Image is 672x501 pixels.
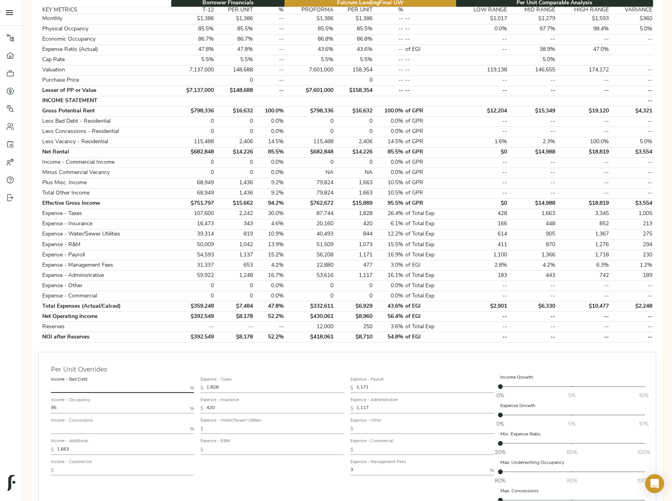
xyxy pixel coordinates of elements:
td: 0 [171,168,215,178]
td: 68,949 [171,178,215,188]
td: 86.7% [171,34,215,45]
td: -- [456,86,508,96]
td: 0 [215,157,254,168]
td: 3,345 [556,209,610,219]
td: Valuation [41,65,171,75]
td: of GPR [404,188,456,198]
label: Income - Commercial [51,460,92,464]
td: 0 [334,157,374,168]
td: 50,009 [171,240,215,250]
td: 95.5% [374,198,404,209]
td: -- [456,188,508,198]
td: $12,204 [456,106,508,116]
td: Economic Occupancy [41,34,171,45]
td: 5.5% [171,55,215,65]
span: 10% [639,391,648,399]
td: 85.5% [215,24,254,34]
td: 0.0% [254,116,285,127]
td: 0 [215,116,254,127]
td: Income - Commercial Income [41,157,171,168]
td: -- [254,55,285,65]
td: 1,367 [556,229,610,239]
td: 166 [456,219,508,229]
td: Less Bad Debt - Residential [41,116,171,127]
td: 0 [171,127,215,137]
td: 0 [215,75,254,86]
td: 0 [215,168,254,178]
td: of GPR [404,137,456,147]
th: LOW RANGE [456,7,508,14]
td: $16,632 [334,106,374,116]
td: $0 [456,198,508,209]
td: 0.0% [456,24,508,34]
td: of GPR [404,106,456,116]
td: -- [508,168,556,178]
td: Expense - Taxes [41,209,171,219]
td: $16,632 [215,106,254,116]
td: $18,819 [556,147,610,157]
td: $7,137,000 [171,86,215,96]
td: Monthly [41,14,171,24]
td: $1,386 [285,14,334,24]
td: 30.0% [254,209,285,219]
td: -- [404,14,456,24]
td: 0 [171,157,215,168]
th: T-12 [171,7,215,14]
td: -- [556,188,610,198]
td: $14,226 [215,147,254,157]
td: -- [374,34,404,45]
td: -- [404,65,456,75]
td: -- [556,157,610,168]
td: 1,828 [334,209,374,219]
td: $360 [610,14,653,24]
td: 0 [171,116,215,127]
td: -- [456,127,508,137]
td: Less Concessions - Residential [41,127,171,137]
td: 5.0% [508,55,556,65]
th: PER UNIT [215,7,254,14]
td: 7,137,000 [171,65,215,75]
td: -- [404,34,456,45]
td: 85.5% [374,147,404,157]
td: $762,672 [285,198,334,209]
td: -- [374,86,404,96]
td: 15.5% [374,240,404,250]
td: -- [374,14,404,24]
td: $751,797 [171,198,215,209]
td: 85.5% [285,24,334,34]
td: 5.5% [215,55,254,65]
td: -- [456,45,508,55]
label: Income - Concessions [51,419,93,423]
td: -- [456,168,508,178]
td: $148,688 [215,86,254,96]
td: -- [508,116,556,127]
td: -- [610,96,653,106]
td: -- [254,14,285,24]
td: Less Vacancy - Residential [41,137,171,147]
td: 343 [215,219,254,229]
td: -- [610,34,653,45]
td: 0.0% [254,168,285,178]
td: 115,488 [285,137,334,147]
td: $4,321 [610,106,653,116]
td: of Total Exp [404,229,456,239]
td: $14,988 [508,198,556,209]
td: $158,354 [334,86,374,96]
td: 870 [508,240,556,250]
td: 10.5% [374,178,404,188]
span: 100% [637,477,650,484]
td: Expense - Insurance [41,219,171,229]
td: of Total Exp [404,240,456,250]
td: 844 [334,229,374,239]
td: 0 [334,116,374,127]
td: -- [404,86,456,96]
td: $1,017 [456,14,508,24]
td: 47.8% [215,45,254,55]
td: Expense - Water/Sewer Utilities [41,229,171,239]
td: $7,601,000 [285,86,334,96]
td: 0.0% [374,168,404,178]
td: -- [556,86,610,96]
td: -- [556,75,610,86]
td: -- [456,34,508,45]
td: of EGI [404,45,456,55]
